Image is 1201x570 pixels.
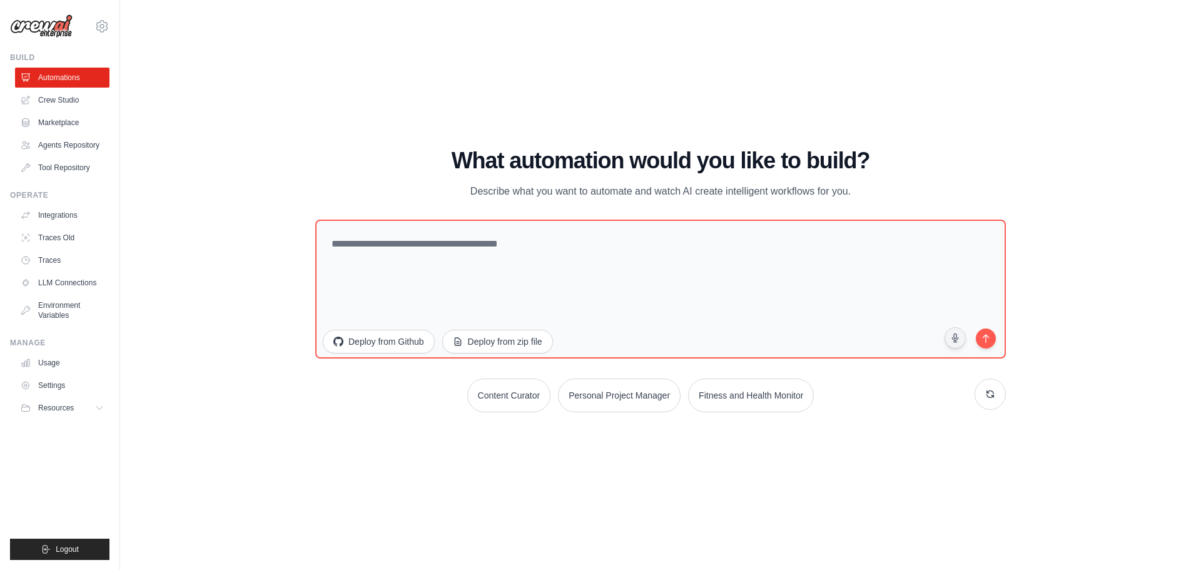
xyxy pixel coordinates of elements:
div: Manage [10,338,109,348]
a: Automations [15,68,109,88]
a: Traces Old [15,228,109,248]
h1: What automation would you like to build? [315,148,1006,173]
button: Content Curator [467,379,551,412]
span: Logout [56,544,79,554]
a: LLM Connections [15,273,109,293]
span: Resources [38,403,74,413]
a: Usage [15,353,109,373]
a: Marketplace [15,113,109,133]
iframe: Chat Widget [1138,510,1201,570]
div: Build [10,53,109,63]
button: Deploy from Github [323,330,435,354]
a: Agents Repository [15,135,109,155]
a: Crew Studio [15,90,109,110]
p: Describe what you want to automate and watch AI create intelligent workflows for you. [450,183,871,200]
button: Logout [10,539,109,560]
a: Settings [15,375,109,395]
a: Integrations [15,205,109,225]
div: Operate [10,190,109,200]
button: Personal Project Manager [558,379,681,412]
button: Deploy from zip file [442,330,553,354]
button: Fitness and Health Monitor [688,379,814,412]
a: Traces [15,250,109,270]
a: Environment Variables [15,295,109,325]
img: Logo [10,14,73,38]
a: Tool Repository [15,158,109,178]
button: Resources [15,398,109,418]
